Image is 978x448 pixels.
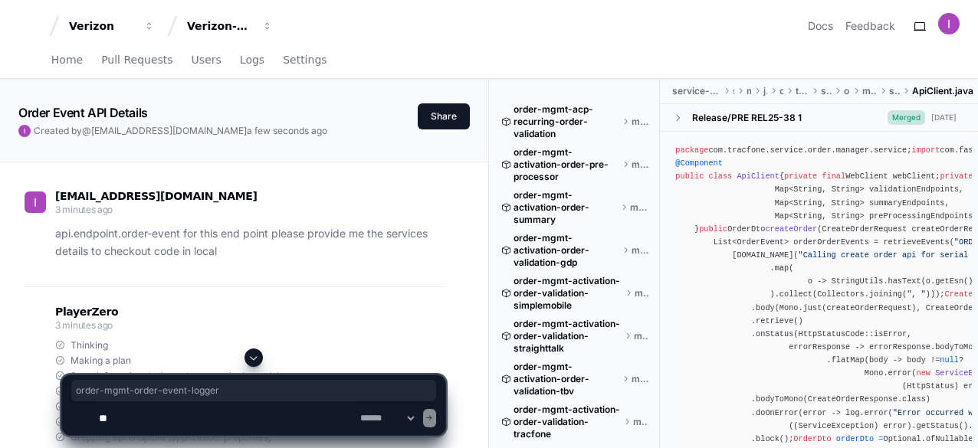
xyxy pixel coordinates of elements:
span: order-mgmt-acp-recurring-order-validation [514,103,619,140]
span: final [822,172,845,181]
a: Docs [808,18,833,34]
span: order-mgmt-activation-order-pre-processor [514,146,619,183]
span: tracfone [796,85,809,97]
span: main [747,85,751,97]
span: order [844,85,850,97]
button: Verizon-Clarify-Order-Management [181,12,279,40]
span: master [632,159,648,171]
span: @ [82,125,91,136]
span: Pull Requests [101,55,172,64]
span: class [708,172,732,181]
span: master [635,287,649,299]
div: Verizon [69,18,135,34]
div: Release/PRE REL25-38 1 [692,112,802,124]
span: Thinking [71,339,108,352]
button: Verizon [63,12,161,40]
span: @Component [675,159,723,168]
button: Share [418,103,470,129]
span: Logs [240,55,264,64]
span: private [940,172,973,181]
span: PlayerZero [55,307,118,316]
span: Merged [888,110,925,125]
span: public [699,224,727,234]
span: import [911,146,940,155]
span: ApiClient [737,172,779,181]
a: Users [192,43,222,78]
img: ACg8ocK06T5W5ieIBhCCM0tfyQNGGH5PDXS7xz9geUINmv1x5Pp94A=s96-c [938,13,960,34]
a: Home [51,43,83,78]
span: a few seconds ago [247,125,327,136]
span: order-mgmt-activation-order-validation-gdp [514,232,619,269]
span: master [632,244,648,257]
span: order-mgmt-activation-order-validation-simplemobile [514,275,622,312]
a: Pull Requests [101,43,172,78]
span: service [821,85,832,97]
span: 3 minutes ago [55,319,113,331]
span: master [634,330,648,342]
span: master [630,201,648,214]
img: ACg8ocK06T5W5ieIBhCCM0tfyQNGGH5PDXS7xz9geUINmv1x5Pp94A=s96-c [25,191,46,213]
iframe: Open customer support [929,397,970,439]
span: Users [192,55,222,64]
span: 3 minutes ago [55,204,113,215]
span: [EMAIL_ADDRESS][DOMAIN_NAME] [91,125,247,136]
span: order-mgmt-order-event-logger [76,384,432,397]
span: service-order-manager [672,85,720,97]
div: [DATE] [931,112,957,123]
span: private [784,172,817,181]
span: order-mgmt-activation-order-validation-straighttalk [514,318,622,355]
div: Verizon-Clarify-Order-Management [187,18,253,34]
a: Logs [240,43,264,78]
span: master [632,116,648,128]
span: Created by [34,125,327,137]
span: package [675,146,708,155]
span: createOrder [765,224,817,234]
img: ACg8ocK06T5W5ieIBhCCM0tfyQNGGH5PDXS7xz9geUINmv1x5Pp94A=s96-c [18,125,31,137]
span: [EMAIL_ADDRESS][DOMAIN_NAME] [55,190,257,202]
span: public [675,172,704,181]
span: ", " [907,289,926,299]
button: Feedback [845,18,895,34]
span: manager [862,85,877,97]
span: order-mgmt-activation-order-summary [514,189,618,226]
span: src [733,85,734,97]
span: Home [51,55,83,64]
span: java [763,85,766,97]
span: com [779,85,783,97]
app-text-character-animate: Order Event API Details [18,105,148,120]
p: api.endpoint.order-event for this end point please provide me the services details to checkout co... [55,225,445,260]
span: Settings [283,55,327,64]
span: service [889,85,900,97]
span: ApiClient.java [912,85,973,97]
a: Settings [283,43,327,78]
